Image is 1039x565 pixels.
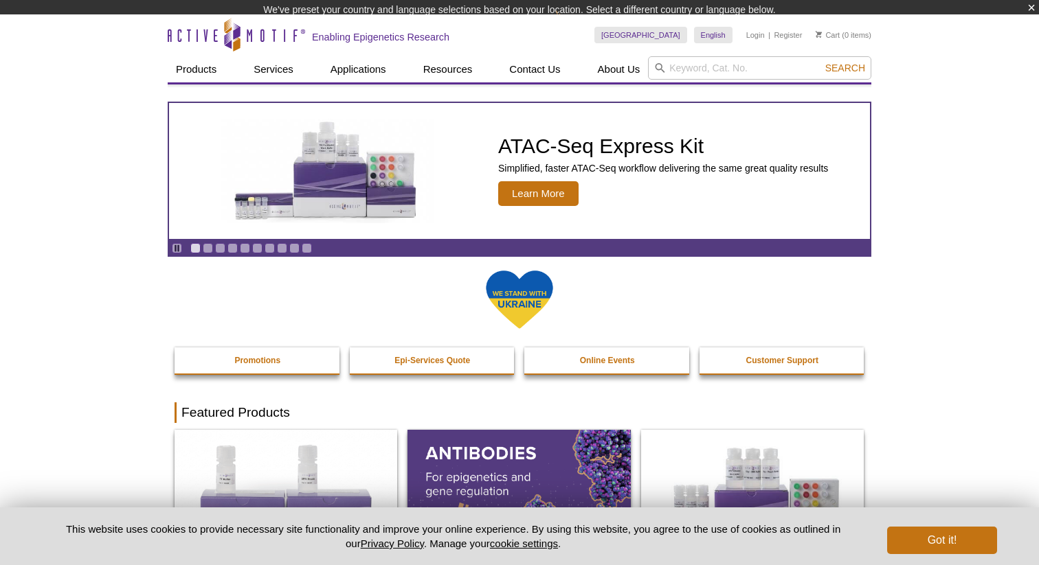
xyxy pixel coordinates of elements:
[168,56,225,82] a: Products
[825,62,865,73] span: Search
[590,56,649,82] a: About Us
[498,181,579,206] span: Learn More
[490,538,558,549] button: cookie settings
[746,30,765,40] a: Login
[42,522,864,551] p: This website uses cookies to provide necessary site functionality and improve your online experie...
[312,31,449,43] h2: Enabling Epigenetics Research
[648,56,871,80] input: Keyword, Cat. No.
[501,56,568,82] a: Contact Us
[361,538,424,549] a: Privacy Policy
[594,27,687,43] a: [GEOGRAPHIC_DATA]
[556,10,592,43] img: Change Here
[415,56,481,82] a: Resources
[485,269,554,330] img: We Stand With Ukraine
[580,356,635,365] strong: Online Events
[524,347,691,373] a: Online Events
[172,243,182,253] a: Toggle autoplay
[190,243,201,253] a: Go to slide 1
[816,31,822,38] img: Your Cart
[694,27,733,43] a: English
[252,243,262,253] a: Go to slide 6
[175,402,864,423] h2: Featured Products
[234,356,280,365] strong: Promotions
[700,347,866,373] a: Customer Support
[245,56,302,82] a: Services
[816,30,840,40] a: Cart
[289,243,300,253] a: Go to slide 9
[214,119,440,223] img: ATAC-Seq Express Kit
[821,62,869,74] button: Search
[350,347,516,373] a: Epi-Services Quote
[175,347,341,373] a: Promotions
[746,356,818,365] strong: Customer Support
[169,103,870,239] article: ATAC-Seq Express Kit
[322,56,394,82] a: Applications
[277,243,287,253] a: Go to slide 8
[394,356,470,365] strong: Epi-Services Quote
[203,243,213,253] a: Go to slide 2
[407,430,630,564] img: All Antibodies
[641,430,864,564] img: CUT&Tag-IT® Express Assay Kit
[265,243,275,253] a: Go to slide 7
[215,243,225,253] a: Go to slide 3
[498,136,828,157] h2: ATAC-Seq Express Kit
[302,243,312,253] a: Go to slide 10
[887,527,997,554] button: Got it!
[498,162,828,174] p: Simplified, faster ATAC-Seq workflow delivering the same great quality results
[774,30,802,40] a: Register
[169,103,870,239] a: ATAC-Seq Express Kit ATAC-Seq Express Kit Simplified, faster ATAC-Seq workflow delivering the sam...
[175,430,397,564] img: DNA Library Prep Kit for Illumina
[240,243,250,253] a: Go to slide 5
[816,27,871,43] li: (0 items)
[227,243,238,253] a: Go to slide 4
[768,27,770,43] li: |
